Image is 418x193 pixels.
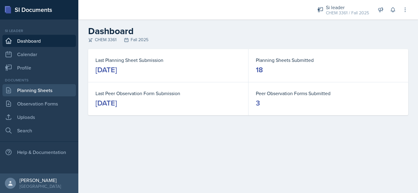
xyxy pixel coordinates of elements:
[95,98,117,108] div: [DATE]
[20,177,61,183] div: [PERSON_NAME]
[2,62,76,74] a: Profile
[88,26,408,37] h2: Dashboard
[256,56,401,64] dt: Planning Sheets Submitted
[2,77,76,83] div: Documents
[256,98,260,108] div: 3
[2,111,76,123] a: Uploads
[88,37,408,43] div: CHEM 3361 Fall 2025
[2,84,76,96] a: Planning Sheets
[326,4,369,11] div: Si leader
[2,48,76,60] a: Calendar
[2,98,76,110] a: Observation Forms
[326,10,369,16] div: CHEM 3361 / Fall 2025
[95,56,241,64] dt: Last Planning Sheet Submission
[2,146,76,158] div: Help & Documentation
[256,90,401,97] dt: Peer Observation Forms Submitted
[95,90,241,97] dt: Last Peer Observation Form Submission
[2,28,76,34] div: Si leader
[2,35,76,47] a: Dashboard
[2,124,76,137] a: Search
[256,65,263,75] div: 18
[95,65,117,75] div: [DATE]
[20,183,61,189] div: [GEOGRAPHIC_DATA]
